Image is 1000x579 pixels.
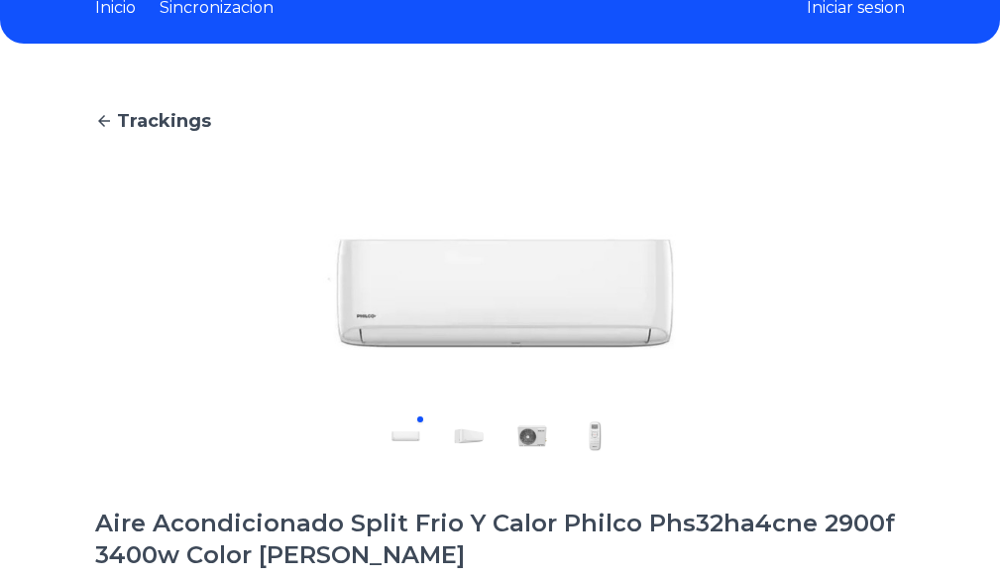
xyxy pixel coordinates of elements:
h1: Aire Acondicionado Split Frio Y Calor Philco Phs32ha4cne 2900f 3400w Color [PERSON_NAME] [95,508,905,571]
img: Aire Acondicionado Split Frio Y Calor Philco Phs32ha4cne 2900f 3400w Color Blanco [389,420,421,452]
span: Trackings [117,107,211,135]
img: Aire Acondicionado Split Frio Y Calor Philco Phs32ha4cne 2900f 3400w Color Blanco [580,420,611,452]
a: Trackings [95,107,905,135]
img: Aire Acondicionado Split Frio Y Calor Philco Phs32ha4cne 2900f 3400w Color Blanco [516,420,548,452]
img: Aire Acondicionado Split Frio Y Calor Philco Phs32ha4cne 2900f 3400w Color Blanco [453,420,485,452]
img: Aire Acondicionado Split Frio Y Calor Philco Phs32ha4cne 2900f 3400w Color Blanco [310,198,691,389]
